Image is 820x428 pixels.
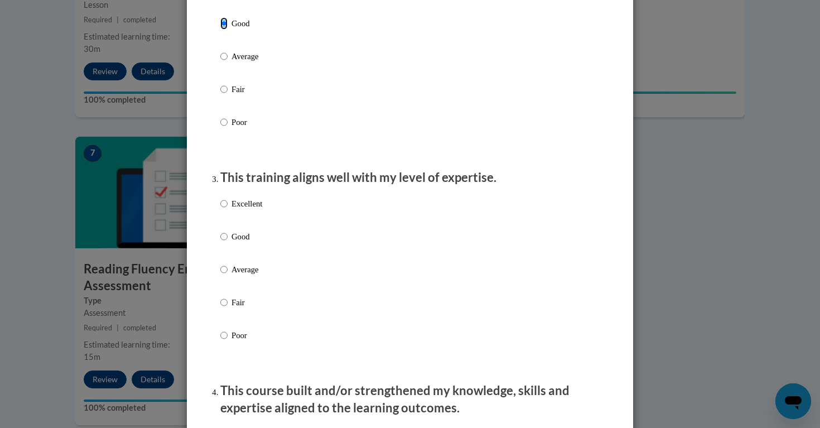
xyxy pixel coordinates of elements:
input: Poor [220,116,228,128]
input: Excellent [220,198,228,210]
input: Average [220,263,228,276]
p: Fair [231,296,262,309]
input: Good [220,230,228,243]
p: Excellent [231,198,262,210]
p: Poor [231,116,262,128]
input: Average [220,50,228,62]
input: Fair [220,296,228,309]
p: Average [231,50,262,62]
input: Poor [220,329,228,342]
p: Good [231,17,262,30]
p: This course built and/or strengthened my knowledge, skills and expertise aligned to the learning ... [220,382,600,417]
p: Average [231,263,262,276]
p: Fair [231,83,262,95]
p: Good [231,230,262,243]
input: Good [220,17,228,30]
p: This training aligns well with my level of expertise. [220,169,600,186]
input: Fair [220,83,228,95]
p: Poor [231,329,262,342]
